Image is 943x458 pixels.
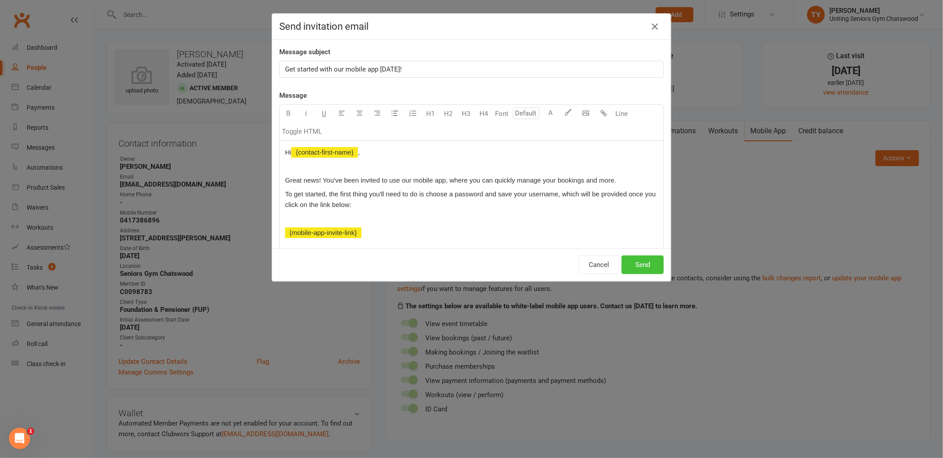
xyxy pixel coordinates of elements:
span: 1 [27,428,34,435]
input: Default [513,108,539,119]
button: Cancel [578,255,619,274]
button: U [315,105,333,123]
button: Close [648,20,662,34]
label: Message subject [279,47,330,57]
button: H2 [440,105,457,123]
iframe: Intercom live chat [9,428,30,449]
span: Get started with our mobile app [DATE]! [285,65,402,73]
button: Font [493,105,511,123]
button: H4 [475,105,493,123]
button: Toggle HTML [280,123,324,140]
button: Line [613,105,630,123]
span: Hi [285,148,291,156]
button: A [542,105,559,123]
span: U [322,110,326,118]
span: Great news! You've been invited to use our mobile app, where you can quickly manage your bookings... [285,176,616,184]
span: To get started, the first thing you'll need to do is choose a password and save your username, wh... [285,190,658,208]
span: , [358,148,360,156]
h4: Send invitation email [279,21,664,32]
button: H3 [457,105,475,123]
button: Send [622,255,664,274]
label: Message [279,90,307,101]
button: H1 [422,105,440,123]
